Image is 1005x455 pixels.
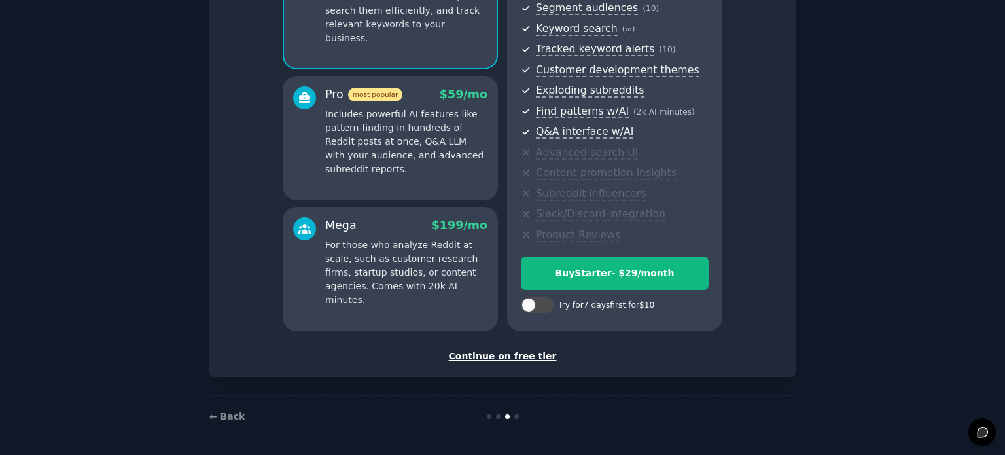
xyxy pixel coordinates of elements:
span: ( 2k AI minutes ) [633,107,695,117]
div: Pro [325,86,402,103]
div: Try for 7 days first for $10 [558,300,654,312]
a: ← Back [209,411,245,422]
span: Segment audiences [536,1,638,15]
span: ( 10 ) [659,45,675,54]
div: Mega [325,217,357,234]
span: Content promotion insights [536,166,677,180]
span: Customer development themes [536,64,699,77]
span: ( ∞ ) [622,25,635,34]
p: Includes powerful AI features like pattern-finding in hundreds of Reddit posts at once, Q&A LLM w... [325,107,487,176]
span: Product Reviews [536,228,620,242]
span: ( 10 ) [643,4,659,13]
span: most popular [348,88,403,101]
span: Find patterns w/AI [536,105,629,118]
p: For those who analyze Reddit at scale, such as customer research firms, startup studios, or conte... [325,238,487,307]
div: Buy Starter - $ 29 /month [521,266,708,280]
span: Tracked keyword alerts [536,43,654,56]
button: BuyStarter- $29/month [521,257,709,290]
span: Slack/Discord integration [536,208,665,221]
span: $ 59 /mo [440,88,487,101]
span: $ 199 /mo [432,219,487,232]
span: Advanced search UI [536,146,638,160]
span: Exploding subreddits [536,84,644,98]
div: Continue on free tier [223,350,782,363]
span: Q&A interface w/AI [536,125,633,139]
span: Subreddit influencers [536,187,646,201]
span: Keyword search [536,22,618,36]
